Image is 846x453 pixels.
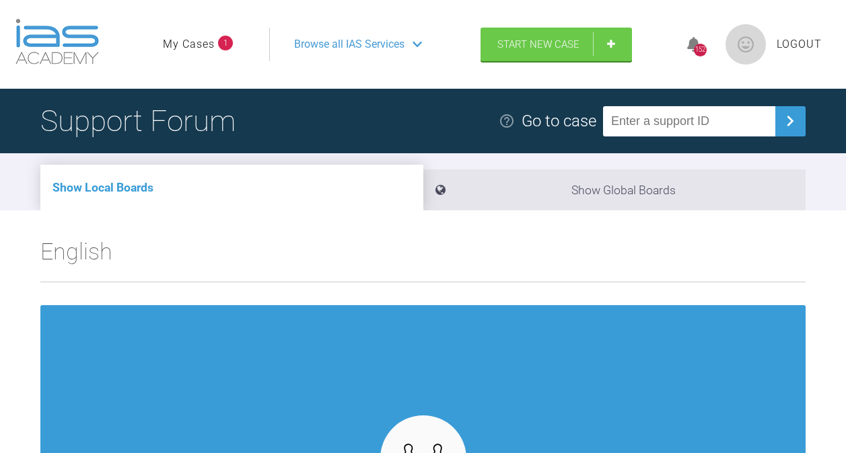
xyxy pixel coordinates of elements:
span: Browse all IAS Services [294,36,404,53]
h2: English [40,233,806,282]
img: help.e70b9f3d.svg [499,113,515,129]
li: Show Global Boards [423,169,806,210]
div: 152 [694,44,707,56]
span: 1 [218,36,233,50]
img: profile.png [726,24,766,65]
span: Start New Case [497,38,579,50]
h1: Support Forum [40,97,236,145]
li: Show Local Boards [40,165,423,210]
div: Go to case [522,108,596,134]
a: My Cases [163,36,215,53]
img: chevronRight.28bd32b0.svg [779,110,801,132]
img: logo-light.3e3ef733.png [15,19,99,65]
input: Enter a support ID [603,106,775,136]
a: Logout [777,36,822,53]
a: Start New Case [481,28,632,61]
